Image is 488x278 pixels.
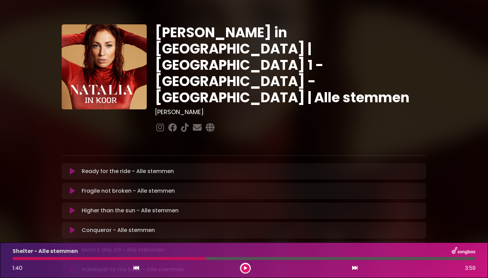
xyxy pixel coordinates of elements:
p: Conqueror - Alle stemmen [82,226,155,234]
p: Fragile not broken - Alle stemmen [82,187,175,195]
h3: [PERSON_NAME] [155,108,426,116]
p: Ready for the ride - Alle stemmen [82,167,174,175]
img: songbox-logo-white.png [452,247,475,256]
span: 1:40 [13,264,22,272]
p: Higher than the sun - Alle stemmen [82,207,179,215]
span: 3:59 [465,264,475,272]
img: YTVS25JmS9CLUqXqkEhs [62,24,147,109]
p: Shelter - Alle stemmen [13,247,78,255]
h1: [PERSON_NAME] in [GEOGRAPHIC_DATA] | [GEOGRAPHIC_DATA] 1 - [GEOGRAPHIC_DATA] - [GEOGRAPHIC_DATA] ... [155,24,426,106]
